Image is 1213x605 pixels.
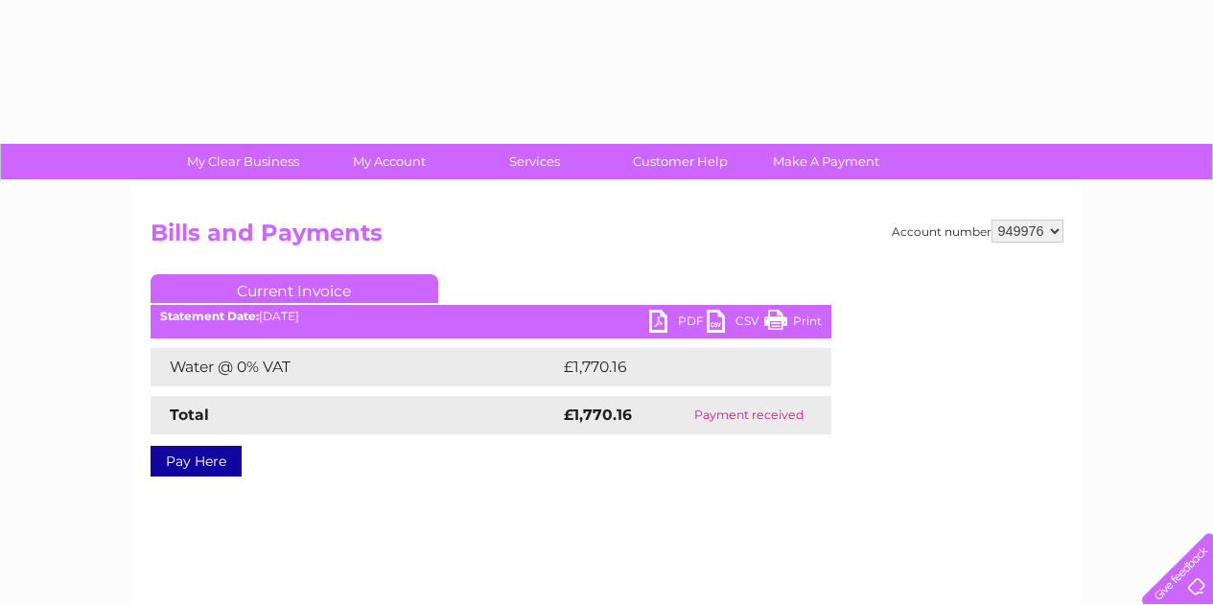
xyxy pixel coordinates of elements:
a: Current Invoice [151,274,438,303]
strong: Total [170,406,209,424]
td: £1,770.16 [559,348,800,386]
div: [DATE] [151,310,831,323]
td: Payment received [666,396,831,434]
a: Customer Help [601,144,759,179]
h2: Bills and Payments [151,220,1063,256]
a: Services [455,144,614,179]
a: Make A Payment [747,144,905,179]
a: Print [764,310,822,337]
strong: £1,770.16 [564,406,632,424]
a: Pay Here [151,446,242,477]
a: PDF [649,310,707,337]
a: CSV [707,310,764,337]
a: My Clear Business [164,144,322,179]
a: My Account [310,144,468,179]
div: Account number [892,220,1063,243]
td: Water @ 0% VAT [151,348,559,386]
b: Statement Date: [160,309,259,323]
